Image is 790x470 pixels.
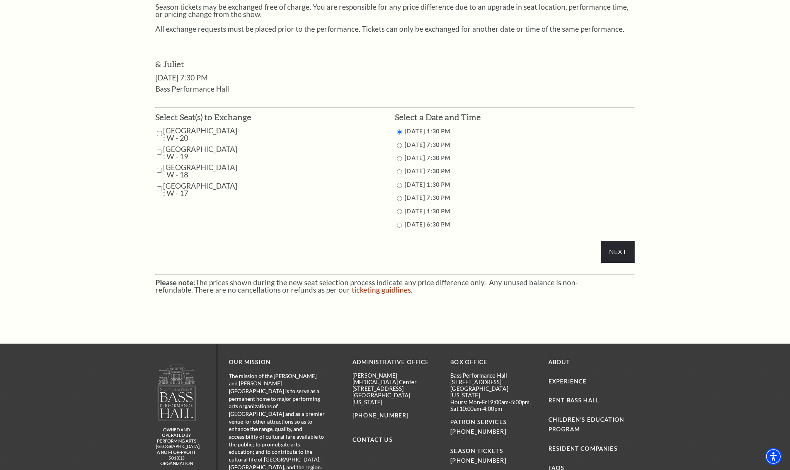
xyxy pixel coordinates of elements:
[155,278,195,287] strong: Please note:
[450,437,536,466] p: SEASON TICKETS [PHONE_NUMBER]
[352,385,439,392] p: [STREET_ADDRESS]
[450,372,536,379] p: Bass Performance Hall
[397,169,402,174] input: 11/14/2025 7:30 PM
[405,141,450,148] label: [DATE] 7:30 PM
[352,411,439,421] p: [PHONE_NUMBER]
[450,379,536,385] p: [STREET_ADDRESS]
[163,182,237,197] label: [GEOGRAPHIC_DATA] : W - 17
[450,358,536,367] p: BOX OFFICE
[548,378,587,385] a: Experience
[450,417,536,437] p: PATRON SERVICES [PHONE_NUMBER]
[155,3,635,18] p: Season tickets may be exchanged free of charge. You are responsible for any price difference due ...
[352,358,439,367] p: Administrative Office
[397,129,402,135] input: 11/13/2025 1:30 PM
[155,73,208,82] span: [DATE] 7:30 PM
[163,145,237,160] label: [GEOGRAPHIC_DATA] : W - 19
[155,279,635,293] p: The prices shown during the new seat selection process indicate any price difference only. Any un...
[405,181,450,188] label: [DATE] 1:30 PM
[157,364,196,421] img: owned and operated by Performing Arts Fort Worth, A NOT-FOR-PROFIT 501(C)3 ORGANIZATION
[352,285,411,294] a: ticketing guidlines - open in a new tab
[157,163,162,177] input: Parterre Circle Center : W - 18
[397,223,402,228] input: 11/16/2025 6:30 PM
[405,168,450,174] label: [DATE] 7:30 PM
[395,111,635,123] h3: Select a Date and Time
[155,25,635,32] p: All exchange requests must be placed prior to the performance. Tickets can only be exchanged for ...
[397,183,402,188] input: 11/15/2025 1:30 PM
[397,143,402,148] input: 11/12/2025 7:30 PM
[450,399,536,412] p: Hours: Mon-Fri 9:00am-5:00pm, Sat 10:00am-4:00pm
[157,127,162,140] input: Parterre Circle Center : W - 20
[352,436,393,443] a: Contact Us
[405,221,450,228] label: [DATE] 6:30 PM
[765,448,782,465] div: Accessibility Menu
[157,145,162,159] input: Parterre Circle Center : W - 19
[405,208,450,215] label: [DATE] 1:30 PM
[352,372,439,386] p: [PERSON_NAME][MEDICAL_DATA] Center
[157,182,162,196] input: Parterre Circle Center : W - 17
[405,155,450,161] label: [DATE] 7:30 PM
[163,127,237,141] label: [GEOGRAPHIC_DATA] : W - 20
[548,397,599,404] a: Rent Bass Hall
[450,385,536,399] p: [GEOGRAPHIC_DATA][US_STATE]
[156,427,197,467] p: owned and operated by Performing Arts [GEOGRAPHIC_DATA], A NOT-FOR-PROFIT 501(C)3 ORGANIZATION
[155,111,264,123] h3: Select Seat(s) to Exchange
[397,196,402,201] input: 11/15/2025 7:30 PM
[352,392,439,405] p: [GEOGRAPHIC_DATA][US_STATE]
[548,445,618,452] a: Resident Companies
[397,156,402,161] input: 11/13/2025 7:30 PM
[397,209,402,214] input: 11/16/2025 1:30 PM
[163,163,237,178] label: [GEOGRAPHIC_DATA] : W - 18
[548,416,624,433] a: Children's Education Program
[405,128,450,135] label: [DATE] 1:30 PM
[548,359,570,365] a: About
[601,241,635,262] input: Submit button
[229,358,325,367] p: OUR MISSION
[155,84,229,93] span: Bass Performance Hall
[155,58,635,70] h3: & Juliet
[405,194,450,201] label: [DATE] 7:30 PM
